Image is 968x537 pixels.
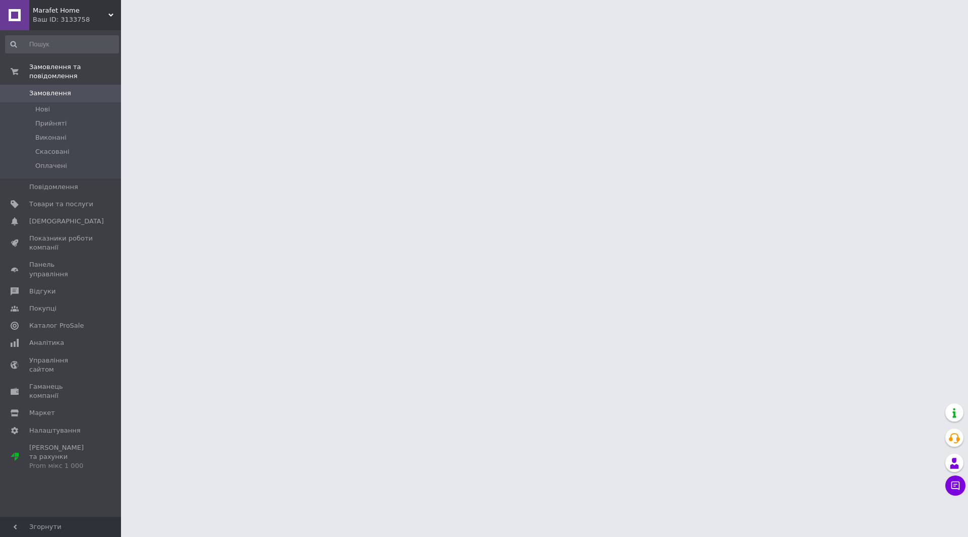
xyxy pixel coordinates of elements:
span: Нові [35,105,50,114]
span: Панель управління [29,260,93,278]
span: Аналітика [29,338,64,347]
span: Каталог ProSale [29,321,84,330]
span: Товари та послуги [29,200,93,209]
span: Показники роботи компанії [29,234,93,252]
span: Налаштування [29,426,81,435]
span: Маркет [29,408,55,417]
span: Скасовані [35,147,70,156]
span: Marafet Home [33,6,108,15]
span: Виконані [35,133,67,142]
span: Повідомлення [29,183,78,192]
button: Чат з покупцем [945,475,965,496]
span: Замовлення [29,89,71,98]
span: Замовлення та повідомлення [29,63,121,81]
span: Гаманець компанії [29,382,93,400]
span: Оплачені [35,161,67,170]
span: [DEMOGRAPHIC_DATA] [29,217,104,226]
div: Prom мікс 1 000 [29,461,93,470]
span: Прийняті [35,119,67,128]
span: Управління сайтом [29,356,93,374]
div: Ваш ID: 3133758 [33,15,121,24]
input: Пошук [5,35,119,53]
span: [PERSON_NAME] та рахунки [29,443,93,471]
span: Відгуки [29,287,55,296]
span: Покупці [29,304,56,313]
